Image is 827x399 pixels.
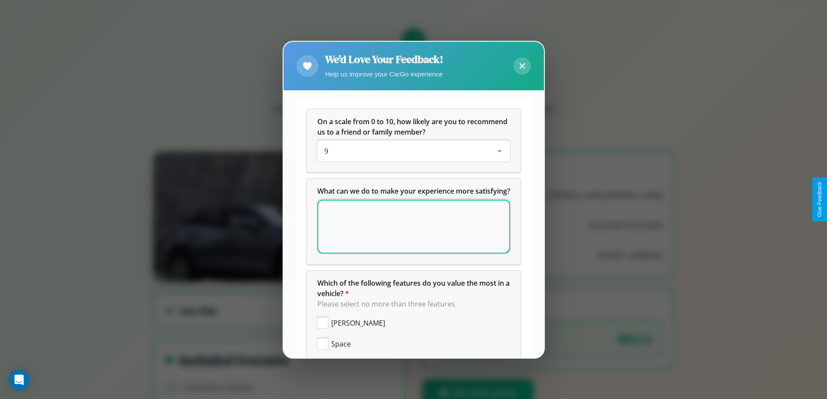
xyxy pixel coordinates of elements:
[317,141,510,162] div: On a scale from 0 to 10, how likely are you to recommend us to a friend or family member?
[317,116,510,137] h5: On a scale from 0 to 10, how likely are you to recommend us to a friend or family member?
[9,369,30,390] div: Open Intercom Messenger
[324,146,328,156] span: 9
[817,182,823,217] div: Give Feedback
[325,68,443,80] p: Help us improve your CarGo experience
[331,318,385,328] span: [PERSON_NAME]
[325,52,443,66] h2: We'd Love Your Feedback!
[317,117,509,137] span: On a scale from 0 to 10, how likely are you to recommend us to a friend or family member?
[317,299,457,309] span: Please select no more than three features.
[317,186,510,196] span: What can we do to make your experience more satisfying?
[307,109,521,172] div: On a scale from 0 to 10, how likely are you to recommend us to a friend or family member?
[317,278,511,298] span: Which of the following features do you value the most in a vehicle?
[331,339,351,349] span: Space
